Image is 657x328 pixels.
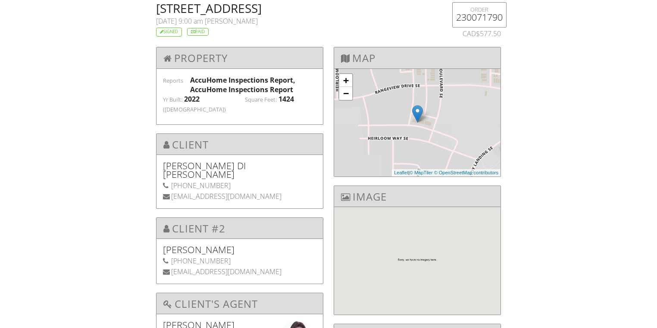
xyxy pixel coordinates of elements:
[334,186,501,207] h3: Image
[163,96,182,104] label: Yr Built:
[156,293,323,314] h3: Client's Agent
[339,74,352,87] a: Zoom in
[190,75,316,95] div: AccuHome Inspections Report, AccuHome Inspections Report
[456,6,503,13] div: ORDER
[205,16,258,26] span: [PERSON_NAME]
[184,94,200,104] div: 2022
[392,169,501,176] div: |
[163,161,316,179] h5: [PERSON_NAME] DI [PERSON_NAME]
[156,134,323,155] h3: Client
[156,47,323,68] h3: Property
[163,245,316,254] h5: [PERSON_NAME]
[156,218,323,239] h3: Client #2
[163,181,316,190] div: [PHONE_NUMBER]
[334,47,501,68] h3: Map
[163,267,316,276] div: [EMAIL_ADDRESS][DOMAIN_NAME]
[452,29,501,38] div: CAD$577.50
[163,77,183,84] label: Reports
[163,256,316,266] div: [PHONE_NUMBER]
[156,28,182,37] div: Signed
[156,16,203,26] span: [DATE] 9:00 am
[456,13,503,22] h5: 230071790
[434,170,498,175] a: © OpenStreetMap contributors
[394,170,408,175] a: Leaflet
[278,94,294,104] div: 1424
[245,96,277,104] label: Square Feet:
[410,170,433,175] a: © MapTiler
[163,192,316,201] div: [EMAIL_ADDRESS][DOMAIN_NAME]
[187,28,209,36] div: Paid
[339,87,352,100] a: Zoom out
[156,2,442,14] h2: [STREET_ADDRESS]
[163,106,226,114] label: ([DEMOGRAPHIC_DATA])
